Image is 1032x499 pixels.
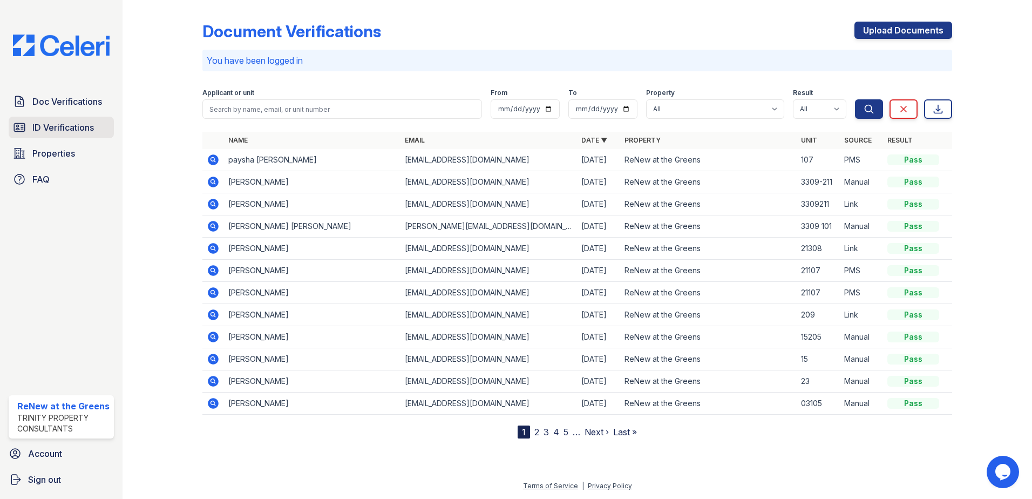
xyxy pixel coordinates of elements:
button: Sign out [4,469,118,490]
div: Pass [887,332,939,342]
span: FAQ [32,173,50,186]
td: ReNew at the Greens [620,370,797,393]
td: [EMAIL_ADDRESS][DOMAIN_NAME] [400,326,577,348]
td: [PERSON_NAME] [224,348,400,370]
div: Document Verifications [202,22,381,41]
td: Manual [840,348,883,370]
a: Date ▼ [581,136,607,144]
label: To [568,89,577,97]
td: [DATE] [577,171,620,193]
span: Doc Verifications [32,95,102,108]
td: [PERSON_NAME] [224,304,400,326]
td: paysha [PERSON_NAME] [224,149,400,171]
span: … [573,426,580,439]
div: Pass [887,177,939,187]
td: [DATE] [577,215,620,238]
div: Trinity Property Consultants [17,413,110,434]
div: Pass [887,221,939,232]
td: Manual [840,370,883,393]
td: Manual [840,215,883,238]
td: [EMAIL_ADDRESS][DOMAIN_NAME] [400,348,577,370]
td: [DATE] [577,370,620,393]
td: [DATE] [577,326,620,348]
td: 3309 101 [797,215,840,238]
td: Manual [840,171,883,193]
a: Upload Documents [854,22,952,39]
td: 3309211 [797,193,840,215]
div: Pass [887,309,939,320]
a: Last » [613,427,637,437]
td: ReNew at the Greens [620,282,797,304]
a: Property [624,136,661,144]
td: Link [840,193,883,215]
a: ID Verifications [9,117,114,138]
a: Properties [9,143,114,164]
a: Terms of Service [523,482,578,490]
div: 1 [518,426,530,439]
td: [PERSON_NAME] [224,260,400,282]
td: [DATE] [577,238,620,260]
td: [EMAIL_ADDRESS][DOMAIN_NAME] [400,304,577,326]
div: Pass [887,398,939,409]
div: Pass [887,243,939,254]
p: You have been logged in [207,54,948,67]
a: Privacy Policy [588,482,632,490]
td: ReNew at the Greens [620,326,797,348]
td: 107 [797,149,840,171]
span: Account [28,447,62,460]
td: [PERSON_NAME] [224,370,400,393]
img: CE_Logo_Blue-a8612792a0a2168367f1c8372b55b34899dd931a85d93a1a3d3e32e68fde9ad4.png [4,35,118,56]
td: [DATE] [577,282,620,304]
td: [EMAIL_ADDRESS][DOMAIN_NAME] [400,171,577,193]
td: PMS [840,149,883,171]
iframe: chat widget [987,456,1021,488]
td: 209 [797,304,840,326]
td: [EMAIL_ADDRESS][DOMAIN_NAME] [400,149,577,171]
td: [PERSON_NAME][EMAIL_ADDRESS][DOMAIN_NAME] [400,215,577,238]
td: [EMAIL_ADDRESS][DOMAIN_NAME] [400,238,577,260]
td: ReNew at the Greens [620,193,797,215]
a: 5 [563,427,568,437]
td: [DATE] [577,304,620,326]
td: 21107 [797,260,840,282]
label: Applicant or unit [202,89,254,97]
span: Sign out [28,473,61,486]
td: 15 [797,348,840,370]
td: 23 [797,370,840,393]
div: | [582,482,584,490]
td: Link [840,304,883,326]
span: ID Verifications [32,121,94,134]
td: 3309-211 [797,171,840,193]
div: Pass [887,199,939,210]
td: 21308 [797,238,840,260]
td: [PERSON_NAME] [224,282,400,304]
td: ReNew at the Greens [620,348,797,370]
td: [DATE] [577,393,620,415]
div: Pass [887,354,939,365]
td: [PERSON_NAME] [224,393,400,415]
a: Name [228,136,248,144]
td: Manual [840,393,883,415]
a: Result [887,136,913,144]
a: Unit [801,136,817,144]
div: Pass [887,376,939,387]
td: ReNew at the Greens [620,238,797,260]
td: ReNew at the Greens [620,304,797,326]
td: 03105 [797,393,840,415]
span: Properties [32,147,75,160]
a: Next › [585,427,609,437]
input: Search by name, email, or unit number [202,99,482,119]
a: Email [405,136,425,144]
a: Doc Verifications [9,91,114,112]
td: [EMAIL_ADDRESS][DOMAIN_NAME] [400,260,577,282]
td: [PERSON_NAME] [224,326,400,348]
td: [EMAIL_ADDRESS][DOMAIN_NAME] [400,282,577,304]
a: 2 [534,427,539,437]
td: ReNew at the Greens [620,149,797,171]
a: Source [844,136,872,144]
div: Pass [887,265,939,276]
td: [PERSON_NAME] [PERSON_NAME] [224,215,400,238]
td: [EMAIL_ADDRESS][DOMAIN_NAME] [400,393,577,415]
a: 3 [544,427,549,437]
td: [PERSON_NAME] [224,238,400,260]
